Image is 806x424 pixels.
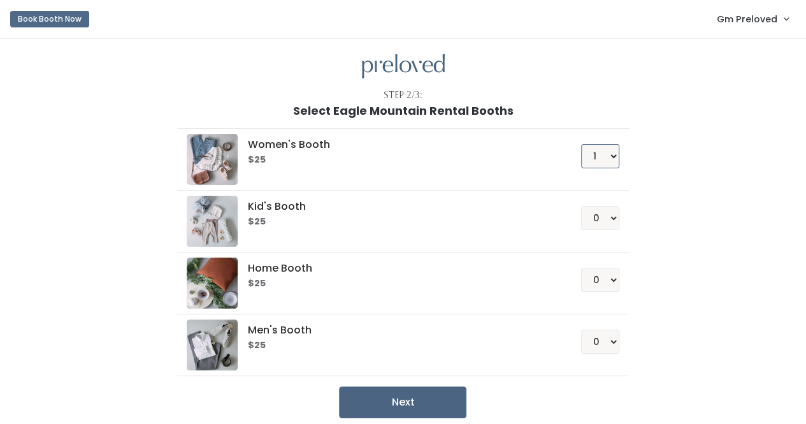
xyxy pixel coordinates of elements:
h5: Home Booth [248,263,551,274]
img: preloved logo [187,196,238,247]
button: Next [339,386,466,418]
h1: Select Eagle Mountain Rental Booths [293,105,514,117]
button: Book Booth Now [10,11,89,27]
h5: Kid's Booth [248,201,551,212]
img: preloved logo [187,319,238,370]
h6: $25 [248,340,551,351]
img: preloved logo [187,258,238,309]
h5: Men's Booth [248,325,551,336]
img: preloved logo [187,134,238,185]
h6: $25 [248,217,551,227]
span: Gm Preloved [717,12,777,26]
a: Book Booth Now [10,5,89,33]
h6: $25 [248,155,551,165]
a: Gm Preloved [704,5,801,33]
div: Step 2/3: [384,89,422,102]
img: preloved logo [362,54,445,79]
h6: $25 [248,279,551,289]
h5: Women's Booth [248,139,551,150]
